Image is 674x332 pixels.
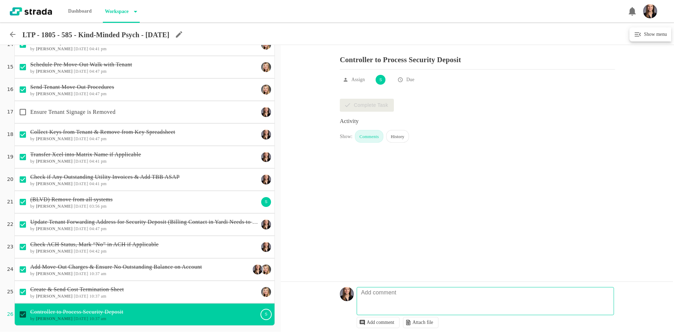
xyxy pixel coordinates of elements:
img: Ty Depies [261,220,271,229]
img: Ty Depies [261,130,271,139]
div: S [260,196,272,208]
p: 17 [7,108,13,116]
b: [PERSON_NAME] [36,46,73,51]
h6: by [DATE] 04:41 pm [30,46,259,51]
p: 24 [7,266,13,273]
h6: Show menu [642,30,667,39]
b: [PERSON_NAME] [36,136,73,141]
p: 18 [7,131,13,138]
b: [PERSON_NAME] [36,204,73,209]
p: Ensure Tenant Signage is Removed [30,108,259,116]
img: Headshot_Vertical.jpg [340,287,354,301]
p: 26 [7,311,13,318]
p: Due [406,76,414,83]
p: Assign [351,76,365,83]
div: History [386,130,409,143]
p: Add Move-Out Charges & Ensure No Outstanding Balance on Account [30,263,250,271]
p: LTP - 1805 - 585 - Kind-Minded Psych - [DATE] [22,31,169,39]
b: [PERSON_NAME] [36,271,73,276]
p: (BLVD) Remove from all systems [30,195,259,204]
div: Show: [340,133,352,143]
p: Transfer Xcel into Matrix Name if Applicable [30,150,259,159]
p: 15 [7,63,13,71]
img: Maggie Keasling [261,287,271,297]
img: Maggie Keasling [261,265,271,274]
p: 22 [7,221,13,228]
p: 16 [7,86,13,93]
b: [PERSON_NAME] [36,91,73,96]
p: Add comment [367,320,395,325]
b: [PERSON_NAME] [36,69,73,74]
img: Maggie Keasling [261,85,271,95]
img: Headshot_Vertical.jpg [643,4,657,18]
b: [PERSON_NAME] [36,316,73,321]
b: [PERSON_NAME] [36,249,73,254]
h6: by [DATE] 04:42 pm [30,249,259,254]
img: Ty Depies [261,107,271,117]
p: Add comment [358,288,400,297]
div: Comments [355,130,383,143]
img: Ty Depies [253,265,263,274]
h6: by [DATE] 04:47 pm [30,69,259,74]
p: Schedule Pre Move-Out Walk with Tenant [30,60,259,69]
h6: by [DATE] 10:37 am [30,316,259,321]
p: Attach file [412,320,433,325]
div: S [375,74,386,85]
b: [PERSON_NAME] [36,226,73,231]
b: [PERSON_NAME] [36,159,73,164]
h6: by [DATE] 04:47 pm [30,136,259,141]
p: 20 [7,176,13,183]
p: 23 [7,243,13,251]
p: Update Tenant Forwarding Address for Security Deposit (Billing Contact in Yardi Needs to Have Add... [30,218,259,226]
h6: by [DATE] 10:37 am [30,294,259,299]
img: Ty Depies [261,152,271,162]
h6: by [DATE] 03:56 pm [30,204,259,209]
p: Dashboard [66,4,94,18]
img: Ty Depies [261,242,271,252]
h6: by [DATE] 04:47 pm [30,226,259,231]
p: 25 [7,288,13,296]
h6: by [DATE] 10:37 am [30,271,250,276]
h6: by [DATE] 04:47 pm [30,91,259,96]
p: 21 [7,198,13,206]
p: Controller to Process Security Deposit [340,50,615,64]
p: Collect Keys from Tenant & Remove from Key Spreadsheet [30,128,259,136]
p: Workspace [103,5,129,19]
h6: by [DATE] 04:41 pm [30,181,259,186]
b: [PERSON_NAME] [36,181,73,186]
div: Activity [340,117,615,125]
p: Check if Any Outstanding Utility Invoices & Add TBB ASAP [30,173,259,181]
img: strada-logo [10,7,52,15]
p: 19 [7,153,13,161]
p: Send Tenant Move Out Procedures [30,83,259,91]
div: S [260,309,272,320]
p: Create & Send Cost Termination Sheet [30,285,259,294]
img: Ty Depies [261,175,271,184]
img: Maggie Keasling [261,62,271,72]
h6: by [DATE] 04:41 pm [30,159,259,164]
b: [PERSON_NAME] [36,294,73,299]
p: Check ACH Status, Mark “No” in ACH if Applicable [30,240,259,249]
p: Controller to Process Security Deposit [30,308,259,316]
